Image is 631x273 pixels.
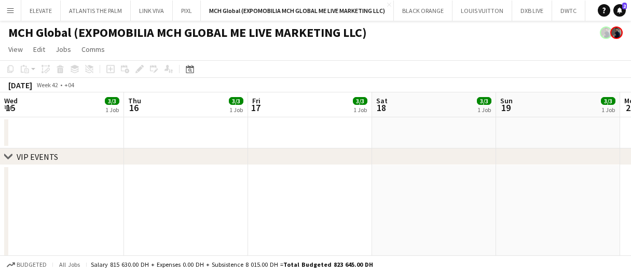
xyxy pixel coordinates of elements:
[128,96,141,105] span: Thu
[3,102,18,114] span: 15
[229,106,243,114] div: 1 Job
[131,1,173,21] button: LINK VIVA
[500,96,513,105] span: Sun
[251,102,260,114] span: 17
[477,97,491,105] span: 3/3
[5,259,48,270] button: Budgeted
[17,261,47,268] span: Budgeted
[61,1,131,21] button: ATLANTIS THE PALM
[499,102,513,114] span: 19
[353,106,367,114] div: 1 Job
[610,26,623,39] app-user-avatar: Mohamed Arafa
[57,261,82,268] span: All jobs
[105,97,119,105] span: 3/3
[394,1,452,21] button: BLACK ORANGE
[601,106,615,114] div: 1 Job
[33,45,45,54] span: Edit
[613,4,626,17] a: 2
[56,45,71,54] span: Jobs
[29,43,49,56] a: Edit
[252,96,260,105] span: Fri
[64,81,74,89] div: +04
[600,26,612,39] app-user-avatar: Mohamed Arafa
[173,1,201,21] button: PIXL
[452,1,512,21] button: LOUIS VUITTON
[512,1,552,21] button: DXB LIVE
[4,96,18,105] span: Wed
[51,43,75,56] a: Jobs
[91,261,373,268] div: Salary 815 630.00 DH + Expenses 0.00 DH + Subsistence 8 015.00 DH =
[229,97,243,105] span: 3/3
[21,1,61,21] button: ELEVATE
[8,80,32,90] div: [DATE]
[283,261,373,268] span: Total Budgeted 823 645.00 DH
[17,152,58,162] div: VIP EVENTS
[4,43,27,56] a: View
[601,97,615,105] span: 3/3
[105,106,119,114] div: 1 Job
[201,1,394,21] button: MCH Global (EXPOMOBILIA MCH GLOBAL ME LIVE MARKETING LLC)
[8,25,367,40] h1: MCH Global (EXPOMOBILIA MCH GLOBAL ME LIVE MARKETING LLC)
[622,3,627,9] span: 2
[8,45,23,54] span: View
[81,45,105,54] span: Comms
[34,81,60,89] span: Week 42
[353,97,367,105] span: 3/3
[77,43,109,56] a: Comms
[375,102,388,114] span: 18
[552,1,585,21] button: DWTC
[127,102,141,114] span: 16
[376,96,388,105] span: Sat
[477,106,491,114] div: 1 Job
